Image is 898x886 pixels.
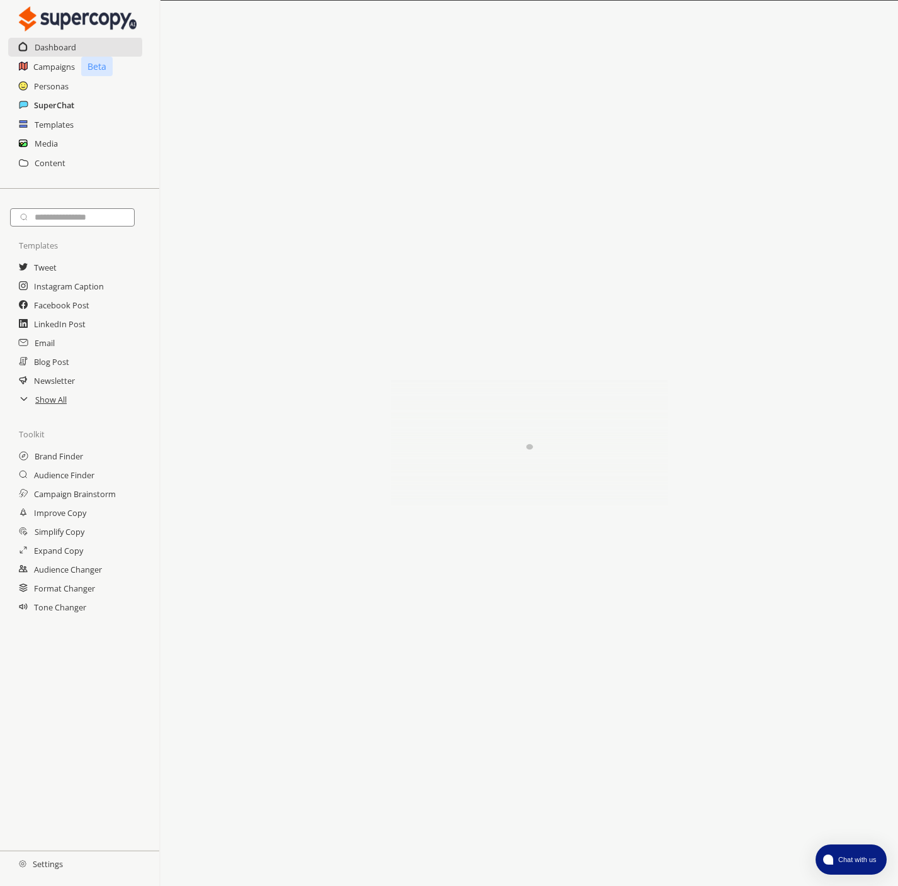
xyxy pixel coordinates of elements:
a: Campaign Brainstorm [34,485,116,503]
a: LinkedIn Post [34,315,86,334]
a: Dashboard [35,38,76,57]
a: Format Changer [34,579,95,598]
img: Close [19,860,26,868]
a: Show All [35,390,67,409]
a: Facebook Post [34,296,89,315]
a: SuperChat [34,96,74,115]
a: Templates [35,115,74,134]
button: atlas-launcher [816,844,887,875]
a: Personas [34,77,69,96]
a: Expand Copy [34,541,83,560]
img: Close [391,381,668,507]
a: Audience Finder [34,466,94,485]
a: Media [35,134,58,153]
p: Beta [81,57,113,76]
a: Simplify Copy [35,522,84,541]
a: Tweet [34,258,57,277]
a: Newsletter [34,371,75,390]
a: Email [35,334,55,352]
a: Improve Copy [34,503,86,522]
a: Content [35,154,65,172]
a: Tone Changer [34,598,86,617]
a: Blog Post [34,352,69,371]
a: Campaigns [33,57,75,76]
a: Brand Finder [35,447,83,466]
img: Close [19,6,137,31]
a: Audience Changer [34,560,102,579]
a: Instagram Caption [34,277,104,296]
span: Chat with us [833,855,879,865]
